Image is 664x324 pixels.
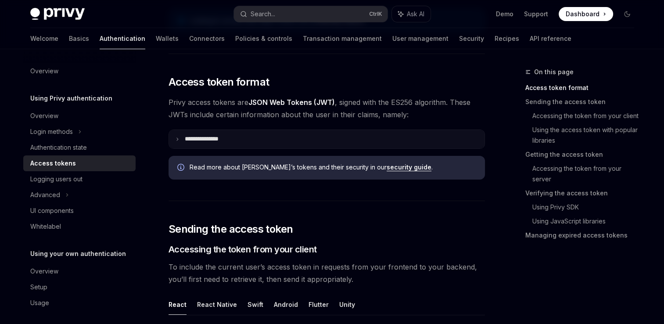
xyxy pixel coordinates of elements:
[303,28,382,49] a: Transaction management
[30,142,87,153] div: Authentication state
[30,158,76,169] div: Access tokens
[532,214,641,228] a: Using JavaScript libraries
[530,28,571,49] a: API reference
[189,28,225,49] a: Connectors
[392,6,431,22] button: Ask AI
[190,163,476,172] span: Read more about [PERSON_NAME]’s tokens and their security in our .
[235,28,292,49] a: Policies & controls
[23,63,136,79] a: Overview
[532,123,641,148] a: Using the access token with popular libraries
[177,164,186,173] svg: Info
[30,248,126,259] h5: Using your own authentication
[495,28,519,49] a: Recipes
[525,148,641,162] a: Getting the access token
[30,28,58,49] a: Welcome
[407,10,424,18] span: Ask AI
[100,28,145,49] a: Authentication
[248,294,263,315] button: Swift
[392,28,449,49] a: User management
[30,221,61,232] div: Whitelabel
[496,10,513,18] a: Demo
[525,81,641,95] a: Access token format
[566,10,599,18] span: Dashboard
[30,190,60,200] div: Advanced
[23,203,136,219] a: UI components
[274,294,298,315] button: Android
[30,298,49,308] div: Usage
[23,263,136,279] a: Overview
[339,294,355,315] button: Unity
[525,95,641,109] a: Sending the access token
[197,294,237,315] button: React Native
[251,9,275,19] div: Search...
[169,96,485,121] span: Privy access tokens are , signed with the ES256 algorithm. These JWTs include certain information...
[23,295,136,311] a: Usage
[30,66,58,76] div: Overview
[30,266,58,277] div: Overview
[169,75,269,89] span: Access token format
[309,294,329,315] button: Flutter
[23,219,136,234] a: Whitelabel
[248,98,335,107] a: JSON Web Tokens (JWT)
[459,28,484,49] a: Security
[23,108,136,124] a: Overview
[30,126,73,137] div: Login methods
[30,205,74,216] div: UI components
[169,243,317,256] span: Accessing the token from your client
[30,93,112,104] h5: Using Privy authentication
[534,67,574,77] span: On this page
[234,6,388,22] button: Search...CtrlK
[30,174,83,184] div: Logging users out
[30,282,47,292] div: Setup
[30,111,58,121] div: Overview
[23,140,136,155] a: Authentication state
[532,109,641,123] a: Accessing the token from your client
[369,11,382,18] span: Ctrl K
[23,171,136,187] a: Logging users out
[387,163,431,171] a: security guide
[532,200,641,214] a: Using Privy SDK
[30,8,85,20] img: dark logo
[524,10,548,18] a: Support
[23,279,136,295] a: Setup
[525,186,641,200] a: Verifying the access token
[69,28,89,49] a: Basics
[559,7,613,21] a: Dashboard
[23,155,136,171] a: Access tokens
[156,28,179,49] a: Wallets
[620,7,634,21] button: Toggle dark mode
[525,228,641,242] a: Managing expired access tokens
[532,162,641,186] a: Accessing the token from your server
[169,261,485,285] span: To include the current user’s access token in requests from your frontend to your backend, you’ll...
[169,294,187,315] button: React
[169,222,293,236] span: Sending the access token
